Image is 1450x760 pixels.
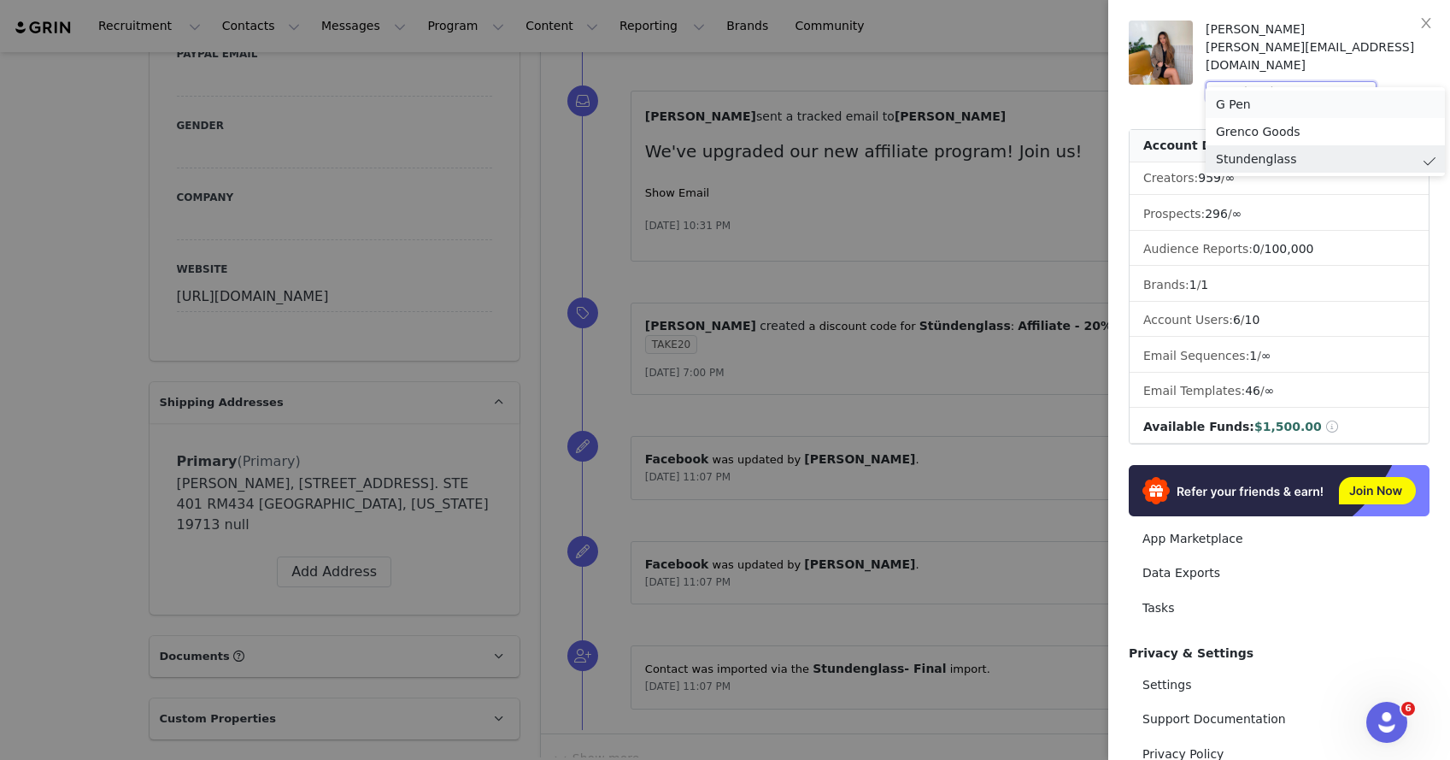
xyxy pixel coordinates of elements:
button: go back [11,7,44,39]
span: / [1233,313,1259,327]
div: okay, please let us know if there's a bug. Thanks! [75,275,314,309]
a: Support Documentation [1129,704,1429,735]
button: Home [267,7,300,39]
span: ∞ [1232,207,1242,221]
span: ∞ [1225,171,1236,185]
span: 100,000 [1265,242,1314,256]
span: 6 [1233,313,1241,327]
div: [PERSON_NAME] [1206,21,1429,38]
span: ∞ [1265,384,1275,398]
span: 0 [1253,242,1260,256]
body: Rich Text Area. Press ALT-0 for help. [14,14,702,32]
a: Customer Ticket [94,58,247,94]
span: Privacy & Settings [1129,646,1253,660]
div: Profile image for undefined [32,485,49,502]
span: / [1245,384,1274,398]
a: Tasks [1129,592,1429,624]
div: Valeria says… [14,482,328,521]
div: Valeria says… [14,265,328,482]
span: 296 [1205,207,1228,221]
b: [PERSON_NAME] [54,487,150,499]
iframe: Intercom live chat [1366,702,1407,743]
li: Stundenglass [1206,145,1445,173]
span: / [1205,207,1242,221]
button: Upload attachment [26,560,40,574]
div: [DATE] [14,521,328,545]
div: [DATE] [14,242,328,265]
i: icon: close [1419,16,1433,30]
span: 959 [1198,171,1221,185]
h1: [PERSON_NAME] [83,9,194,21]
div: Account Details [1130,130,1429,162]
span: $1,500.00 [1254,420,1322,433]
span: / [1198,171,1235,185]
li: Email Templates: [1130,375,1429,408]
div: was added to the conversation [54,486,309,501]
div: [PERSON_NAME][EMAIL_ADDRESS][DOMAIN_NAME] [1206,38,1429,74]
span: Customer Ticket [131,69,232,83]
span: 1 [1201,278,1208,292]
div: okay, please let us know if there's a bug. Thanks![PERSON_NAME] | G Pen / Stündenglass[GEOGRAPHIC... [62,265,328,468]
button: Start recording [109,560,122,574]
button: Send a message… [293,553,320,580]
a: Data Exports [1129,557,1429,589]
a: Settings [1129,669,1429,701]
span: ∞ [1261,349,1271,362]
div: Hi [PERSON_NAME], ​ This is [PERSON_NAME] from Grin. We hope that all is well. Please allow us ti... [27,75,267,159]
div: Close [300,7,331,38]
button: Gif picker [81,560,95,574]
strong: In Progress [135,208,207,221]
div: Raymond says… [14,65,328,183]
span: / [1189,278,1209,292]
div: Raymond says… [14,183,328,242]
span: 1 [1249,349,1257,362]
i: icon: down [1359,86,1369,98]
a: App Marketplace [1129,523,1429,555]
span: / [1249,349,1271,362]
img: 4b303646-d01a-4725-a841-3a686edfc3d7.jpg [1129,21,1193,85]
button: Emoji picker [54,560,68,574]
li: G Pen [1206,91,1445,118]
span: Available Funds: [1143,420,1254,433]
a: [DOMAIN_NAME] [179,443,279,457]
li: Account Users: [1130,304,1429,337]
span: 46 [1245,384,1260,398]
li: Creators: [1130,162,1429,195]
span: Ticket has been updated • [DATE] [91,190,272,203]
img: Profile image for Raymond [49,9,76,37]
div: [PERSON_NAME] | G Pen / Stündenglass [GEOGRAPHIC_DATA], [GEOGRAPHIC_DATA] | Direct: 703.397.6229 | [75,374,314,458]
span: 10 [1245,313,1260,327]
textarea: Message… [15,524,327,553]
li: Brands: [1130,269,1429,302]
li: Prospects: [1130,198,1429,231]
li: Email Sequences: [1130,340,1429,373]
span: 1 [1189,278,1197,292]
p: +1 other [83,21,132,38]
div: Hi [PERSON_NAME],​This is [PERSON_NAME] from Grin. We hope that all is well. Please allow us time... [14,65,280,169]
img: Refer & Earn [1129,465,1429,516]
li: Audience Reports: / [1130,233,1429,266]
a: [DOMAIN_NAME] [75,443,175,457]
li: Grenco Goods [1206,118,1445,145]
span: 6 [1401,702,1415,716]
